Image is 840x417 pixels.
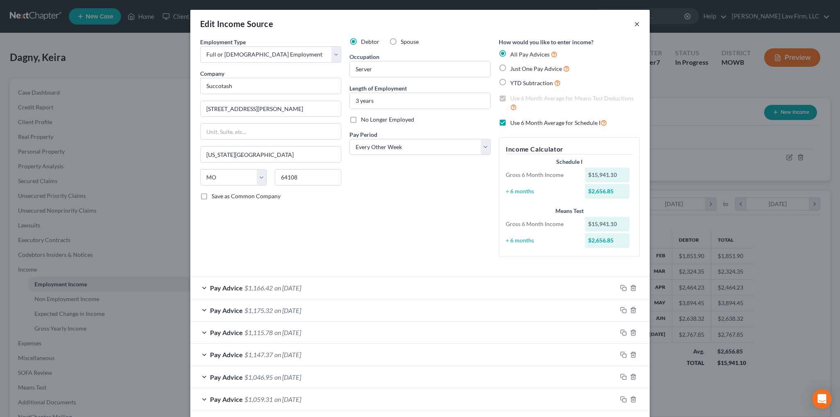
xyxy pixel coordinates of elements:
label: How would you like to enter income? [499,38,593,46]
span: Save as Common Company [212,193,281,199]
span: Pay Advice [210,373,243,381]
span: $1,175.32 [244,306,273,314]
span: All Pay Advices [510,51,550,58]
span: on [DATE] [274,329,301,336]
span: Pay Period [349,131,377,138]
span: Pay Advice [210,306,243,314]
h5: Income Calculator [506,144,633,154]
span: on [DATE] [274,395,301,403]
span: Debtor [361,38,379,45]
input: Search company by name... [200,78,341,94]
div: $15,941.10 [585,217,630,231]
div: Edit Income Source [200,18,273,29]
span: on [DATE] [274,351,301,358]
div: Gross 6 Month Income [502,171,581,179]
span: YTD Subtraction [510,79,553,86]
button: × [634,19,640,29]
span: Employment Type [200,39,246,45]
span: on [DATE] [274,373,301,381]
div: ÷ 6 months [502,236,581,245]
span: on [DATE] [274,284,301,292]
input: Unit, Suite, etc... [201,124,341,139]
div: Means Test [506,207,633,215]
span: Just One Pay Advice [510,65,562,72]
div: ÷ 6 months [502,187,581,195]
span: Pay Advice [210,395,243,403]
div: Schedule I [506,158,633,166]
span: on [DATE] [274,306,301,314]
span: Pay Advice [210,329,243,336]
input: Enter city... [201,147,341,162]
div: Gross 6 Month Income [502,220,581,228]
input: ex: 2 years [350,93,490,109]
label: Length of Employment [349,84,407,93]
span: Spouse [401,38,419,45]
div: Open Intercom Messenger [812,389,832,409]
div: $15,941.10 [585,168,630,182]
input: Enter address... [201,101,341,117]
span: $1,115.78 [244,329,273,336]
input: Enter zip... [275,169,341,186]
span: $1,166.42 [244,284,273,292]
div: $2,656.85 [585,233,630,248]
span: $1,147.37 [244,351,273,358]
input: -- [350,61,490,77]
span: Use 6 Month Average for Means Test Deductions [510,95,634,102]
span: Pay Advice [210,351,243,358]
span: Pay Advice [210,284,243,292]
span: $1,046.95 [244,373,273,381]
label: Occupation [349,52,379,61]
span: Use 6 Month Average for Schedule I [510,119,600,126]
span: $1,059.31 [244,395,273,403]
div: $2,656.85 [585,184,630,199]
span: Company [200,70,224,77]
span: No Longer Employed [361,116,414,123]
